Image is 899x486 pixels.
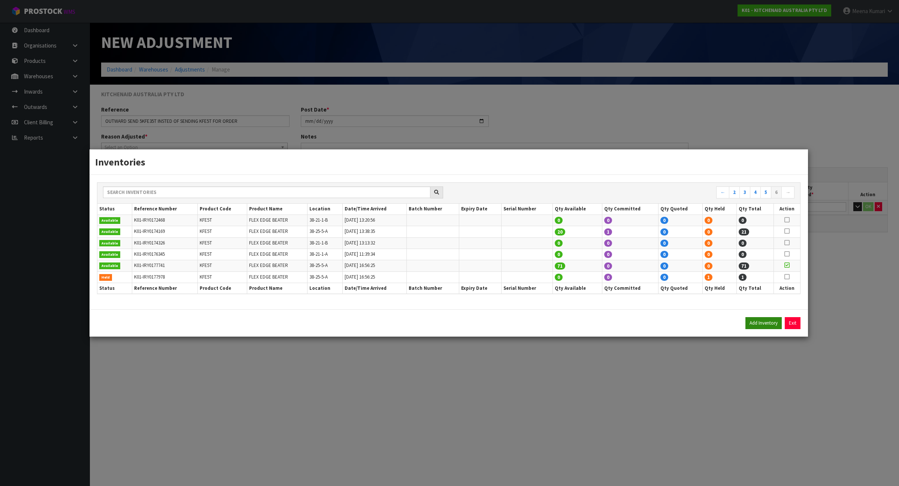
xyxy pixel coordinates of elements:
button: Add Inventory [745,317,782,329]
span: 0 [555,274,563,281]
th: Qty Available [553,283,602,294]
td: FLEX EDGE BEATER [247,215,308,226]
nav: Page navigation [454,186,794,200]
a: 4 [750,186,761,198]
span: 1 [604,228,612,236]
td: FLEX EDGE BEATER [247,237,308,249]
th: Date/Time Arrived [342,283,407,294]
td: KFE5T [197,226,247,237]
span: 0 [660,217,668,224]
th: Qty Quoted [659,204,702,215]
span: 1 [705,274,712,281]
th: Action [774,283,800,294]
span: Available [99,240,120,247]
th: Product Code [197,283,247,294]
span: 0 [705,228,712,236]
td: [DATE] 13:38:35 [342,226,407,237]
th: Date/Time Arrived [342,204,407,215]
td: KFE5T [197,260,247,271]
span: 71 [555,262,565,270]
a: ← [716,186,729,198]
th: Qty Total [736,283,774,294]
th: Qty Held [702,204,736,215]
span: 0 [705,240,712,247]
a: 3 [739,186,750,198]
span: 0 [739,217,747,224]
th: Product Name [247,204,308,215]
span: 1 [739,274,747,281]
td: K01-IRY0176345 [132,249,197,260]
span: 0 [705,262,712,270]
span: 0 [604,262,612,270]
a: 6 [771,186,782,198]
td: KFE5T [197,249,247,260]
span: 20 [555,228,565,236]
span: 0 [604,217,612,224]
span: 0 [555,240,563,247]
span: 0 [555,217,563,224]
th: Status [97,204,132,215]
td: 38-25-5-A [307,226,342,237]
span: 0 [705,251,712,258]
th: Location [307,283,342,294]
span: 0 [555,251,563,258]
th: Serial Number [502,283,553,294]
th: Expiry Date [459,204,502,215]
td: K01-IRY0174326 [132,237,197,249]
th: Reference Number [132,204,197,215]
td: 38-25-5-A [307,260,342,271]
span: 0 [660,251,668,258]
td: 38-21-1-B [307,215,342,226]
th: Reference Number [132,283,197,294]
td: FLEX EDGE BEATER [247,226,308,237]
th: Location [307,204,342,215]
span: 0 [739,240,747,247]
th: Expiry Date [459,283,502,294]
th: Qty Held [702,283,736,294]
span: Available [99,228,120,235]
span: 0 [705,217,712,224]
span: 0 [604,251,612,258]
td: [DATE] 13:13:32 [342,237,407,249]
td: [DATE] 16:56:25 [342,260,407,271]
th: Batch Number [407,204,459,215]
td: K01-IRY0177978 [132,271,197,283]
th: Status [97,283,132,294]
td: KFE5T [197,215,247,226]
th: Qty Total [736,204,774,215]
span: 0 [604,274,612,281]
span: 0 [660,228,668,236]
button: Exit [785,317,800,329]
span: 0 [604,240,612,247]
th: Qty Quoted [659,283,702,294]
span: 0 [660,240,668,247]
span: Available [99,251,120,258]
a: → [781,186,794,198]
td: K01-IRY0174169 [132,226,197,237]
span: 0 [739,251,747,258]
span: 0 [660,274,668,281]
span: Available [99,217,120,224]
td: K01-IRY0177741 [132,260,197,271]
td: FLEX EDGE BEATER [247,271,308,283]
a: 5 [760,186,771,198]
td: [DATE] 16:56:25 [342,271,407,283]
th: Product Code [197,204,247,215]
td: 38-21-1-B [307,237,342,249]
td: FLEX EDGE BEATER [247,249,308,260]
span: Available [99,262,120,269]
a: 2 [729,186,740,198]
th: Serial Number [502,204,553,215]
td: 38-25-5-A [307,271,342,283]
td: [DATE] 11:39:34 [342,249,407,260]
input: Search inventories [103,186,430,198]
th: Action [774,204,800,215]
th: Batch Number [407,283,459,294]
td: [DATE] 13:20:56 [342,215,407,226]
th: Qty Committed [602,283,659,294]
td: K01-IRY0172468 [132,215,197,226]
span: Held [99,274,112,281]
span: 0 [660,262,668,270]
th: Product Name [247,283,308,294]
td: KFE5T [197,237,247,249]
